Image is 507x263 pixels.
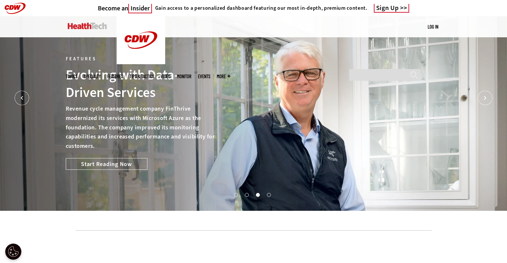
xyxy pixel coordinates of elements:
[15,91,29,105] button: Prev
[161,74,170,79] a: Video
[177,74,191,79] a: MonITor
[66,66,216,101] div: Evolving with Data-Driven Services
[234,193,237,196] button: 1 of 4
[66,74,77,79] span: Topics
[256,193,259,196] button: 3 of 4
[217,74,230,79] span: More
[245,193,248,196] button: 2 of 4
[84,74,101,79] span: Specialty
[152,5,367,11] a: Gain access to a personalized dashboard featuring our most in-depth, premium content.
[117,16,165,64] img: Home
[98,4,152,12] a: Become anInsider
[107,74,123,79] a: Features
[478,91,492,105] button: Next
[66,104,216,151] p: Revenue cycle management company FinThrive modernized its services with Microsoft Azure as the fo...
[130,74,154,79] a: Tips & Tactics
[5,244,21,260] button: Open Preferences
[68,23,107,29] img: Home
[98,4,152,12] h3: Become an
[155,5,367,11] h4: Gain access to a personalized dashboard featuring our most in-depth, premium content.
[428,23,438,30] div: User menu
[374,4,409,13] a: Sign Up
[267,193,270,196] button: 4 of 4
[66,158,147,170] a: Start Reading Now
[198,74,210,79] a: Events
[428,24,438,30] a: Log in
[117,59,165,66] a: CDW
[128,4,152,13] span: Insider
[5,244,21,260] div: Cookie Settings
